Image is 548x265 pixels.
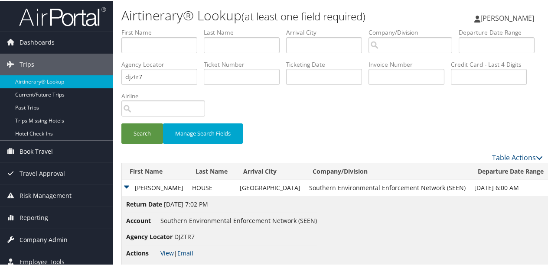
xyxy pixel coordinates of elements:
a: [PERSON_NAME] [474,4,543,30]
span: Risk Management [20,184,72,206]
th: Company/Division [305,162,470,179]
label: Ticket Number [204,59,286,68]
h1: Airtinerary® Lookup [121,6,402,24]
span: Dashboards [20,31,55,52]
span: DJZTR7 [174,232,195,240]
span: Agency Locator [126,231,173,241]
label: Credit Card - Last 4 Digits [451,59,533,68]
span: Account [126,215,159,225]
a: Table Actions [492,152,543,162]
label: Ticketing Date [286,59,369,68]
td: Southern Environmental Enforcement Network (SEEN) [305,179,470,195]
span: Actions [126,248,159,257]
button: Manage Search Fields [163,123,243,143]
span: Reporting [20,206,48,228]
th: Arrival City: activate to sort column ascending [235,162,305,179]
a: View [160,248,174,256]
label: Agency Locator [121,59,204,68]
label: First Name [121,27,204,36]
label: Company/Division [369,27,459,36]
span: Trips [20,53,34,74]
th: Last Name: activate to sort column ascending [188,162,235,179]
img: airportal-logo.png [19,6,106,26]
label: Invoice Number [369,59,451,68]
span: Southern Environmental Enforcement Network (SEEN) [160,216,317,224]
span: [DATE] 7:02 PM [164,199,208,207]
td: [PERSON_NAME] [122,179,188,195]
span: Company Admin [20,228,68,250]
label: Last Name [204,27,286,36]
span: [PERSON_NAME] [480,13,534,22]
td: HOUSE [188,179,235,195]
label: Departure Date Range [459,27,541,36]
span: | [160,248,193,256]
span: Travel Approval [20,162,65,184]
label: Arrival City [286,27,369,36]
label: Airline [121,91,212,100]
small: (at least one field required) [241,8,365,23]
td: [GEOGRAPHIC_DATA] [235,179,305,195]
button: Search [121,123,163,143]
span: Return Date [126,199,162,208]
span: Book Travel [20,140,53,162]
th: First Name: activate to sort column ascending [122,162,188,179]
a: Email [177,248,193,256]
